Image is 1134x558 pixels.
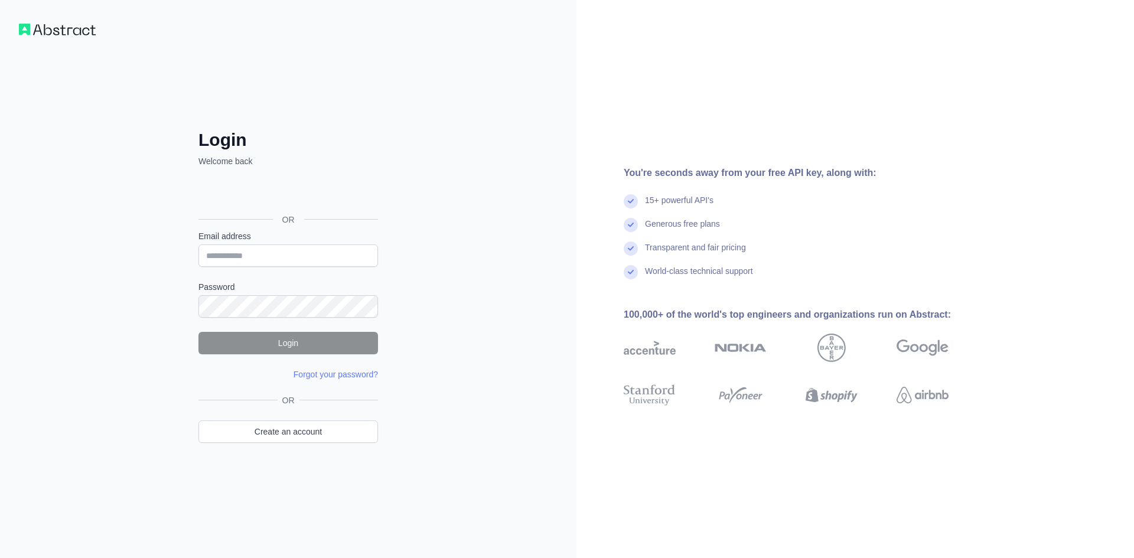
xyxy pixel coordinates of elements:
[278,394,299,406] span: OR
[645,242,746,265] div: Transparent and fair pricing
[624,242,638,256] img: check mark
[715,334,767,362] img: nokia
[198,281,378,293] label: Password
[198,420,378,443] a: Create an account
[19,24,96,35] img: Workflow
[897,382,949,408] img: airbnb
[273,214,304,226] span: OR
[624,265,638,279] img: check mark
[624,308,986,322] div: 100,000+ of the world's top engineers and organizations run on Abstract:
[198,129,378,151] h2: Login
[897,334,949,362] img: google
[645,194,713,218] div: 15+ powerful API's
[624,194,638,208] img: check mark
[645,265,753,289] div: World-class technical support
[624,166,986,180] div: You're seconds away from your free API key, along with:
[294,370,378,379] a: Forgot your password?
[198,230,378,242] label: Email address
[817,334,846,362] img: bayer
[624,382,676,408] img: stanford university
[715,382,767,408] img: payoneer
[198,332,378,354] button: Login
[624,218,638,232] img: check mark
[193,180,382,206] iframe: Sign in with Google Button
[645,218,720,242] div: Generous free plans
[806,382,858,408] img: shopify
[624,334,676,362] img: accenture
[198,155,378,167] p: Welcome back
